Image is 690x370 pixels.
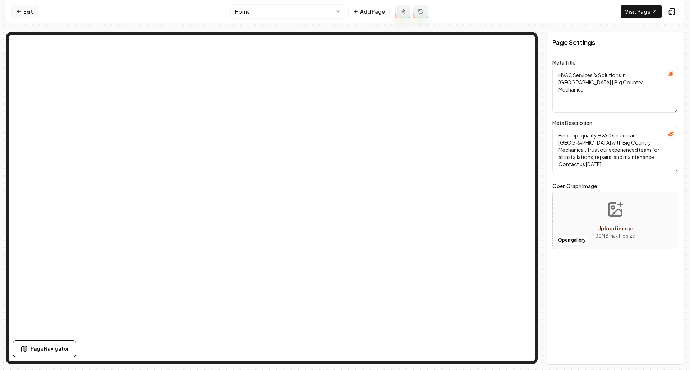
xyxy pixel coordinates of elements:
[552,37,595,47] h2: Page Settings
[597,225,633,231] span: Upload image
[556,234,588,246] button: Open gallery
[13,340,76,357] button: Page Navigator
[413,5,428,18] button: Regenerate page
[595,233,635,240] p: 30 MB max file size
[552,59,575,66] label: Meta Title
[31,345,69,352] span: Page Navigator
[552,120,592,126] label: Meta Description
[348,5,390,18] button: Add Page
[395,5,410,18] button: Add admin page prompt
[11,5,38,18] a: Exit
[590,195,641,245] button: Upload image
[621,5,662,18] a: Visit Page
[552,182,678,190] label: Open Graph Image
